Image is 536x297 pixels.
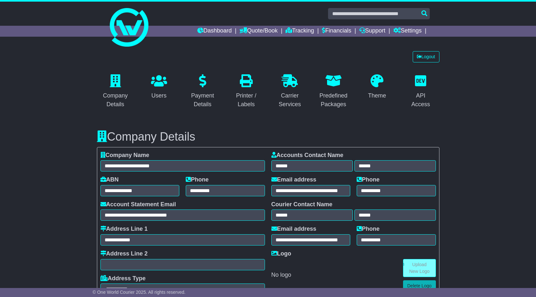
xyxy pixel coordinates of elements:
[276,91,305,109] div: Carrier Services
[271,250,291,257] label: Logo
[188,91,217,109] div: Payment Details
[100,226,148,233] label: Address Line 1
[228,72,265,111] a: Printer / Labels
[100,250,148,257] label: Address Line 2
[393,26,422,37] a: Settings
[151,91,167,100] div: Users
[402,72,439,111] a: API Access
[100,275,146,282] label: Address Type
[322,26,351,37] a: Financials
[100,201,176,208] label: Account Statement Email
[286,26,314,37] a: Tracking
[97,72,134,111] a: Company Details
[319,91,348,109] div: Predefined Packages
[197,26,232,37] a: Dashboard
[240,26,277,37] a: Quote/Book
[97,130,439,143] h3: Company Details
[100,152,149,159] label: Company Name
[232,91,261,109] div: Printer / Labels
[368,91,386,100] div: Theme
[271,176,316,183] label: Email address
[271,152,343,159] label: Accounts Contact Name
[357,226,380,233] label: Phone
[147,72,171,102] a: Users
[271,72,309,111] a: Carrier Services
[359,26,385,37] a: Support
[271,272,291,278] span: No logo
[93,290,186,295] span: © One World Courier 2025. All rights reserved.
[406,91,435,109] div: API Access
[100,176,119,183] label: ABN
[271,201,333,208] label: Courier Contact Name
[186,176,209,183] label: Phone
[184,72,221,111] a: Payment Details
[413,51,439,62] a: Logout
[101,91,130,109] div: Company Details
[403,259,436,277] a: Upload New Logo
[315,72,352,111] a: Predefined Packages
[271,226,316,233] label: Email address
[357,176,380,183] label: Phone
[364,72,390,102] a: Theme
